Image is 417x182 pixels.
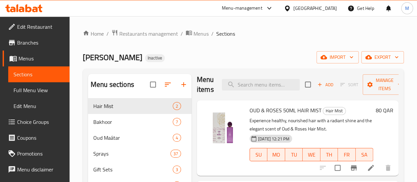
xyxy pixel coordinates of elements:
[323,107,345,115] span: Hair Mist
[322,53,353,61] span: import
[106,30,109,38] li: /
[173,118,181,126] div: items
[17,165,64,173] span: Menu disclaimer
[301,78,315,91] span: Select section
[250,148,267,161] button: SU
[18,55,64,62] span: Menus
[173,166,181,173] span: 3
[267,148,285,161] button: MO
[88,114,192,130] div: Bakhoor7
[270,150,282,160] span: MO
[173,102,181,110] div: items
[338,148,355,161] button: FR
[173,135,181,141] span: 4
[170,150,181,158] div: items
[17,118,64,126] span: Choice Groups
[194,30,209,38] span: Menus
[380,160,396,176] button: delete
[285,148,303,161] button: TU
[88,98,192,114] div: Hair Mist2
[111,29,178,38] a: Restaurants management
[376,106,393,115] h6: 80 QAR
[253,150,265,160] span: SU
[93,118,173,126] span: Bakhoor
[346,160,362,176] button: Branch-specific-item
[93,102,173,110] span: Hair Mist
[17,39,64,47] span: Branches
[173,103,181,109] span: 2
[222,4,262,12] div: Menu-management
[3,146,70,162] a: Promotions
[91,80,134,90] h2: Menu sections
[173,165,181,173] div: items
[173,119,181,125] span: 7
[320,148,338,161] button: TH
[323,107,346,115] div: Hair Mist
[323,150,335,160] span: TH
[367,53,399,61] span: export
[331,161,344,175] span: Select to update
[3,162,70,177] a: Menu disclaimer
[93,165,173,173] span: Gift Sets
[93,150,170,158] span: Sprays
[211,30,214,38] li: /
[3,51,70,66] a: Menus
[146,78,160,91] span: Select all sections
[336,80,363,90] span: Select section first
[8,82,70,98] a: Full Menu View
[255,136,292,142] span: [DATE] 12:21 PM
[202,106,244,148] img: OUD & ROSES 50ML HAIR MIST
[3,114,70,130] a: Choice Groups
[93,134,173,142] span: Oud Maátar
[173,134,181,142] div: items
[8,98,70,114] a: Edit Menu
[83,29,404,38] nav: breadcrumb
[17,23,64,31] span: Edit Restaurant
[176,77,192,92] button: Add section
[3,19,70,35] a: Edit Restaurant
[405,5,409,12] span: M
[197,75,214,94] h2: Menu items
[316,81,334,89] span: Add
[17,150,64,158] span: Promotions
[8,66,70,82] a: Sections
[303,148,320,161] button: WE
[250,117,373,133] p: Experience healthy, nourished hair with a radiant shine and the elegant scent of Oud & Roses Hair...
[83,30,104,38] a: Home
[315,80,336,90] span: Add item
[119,30,178,38] span: Restaurants management
[222,79,300,91] input: search
[315,80,336,90] button: Add
[216,30,235,38] span: Sections
[160,77,176,92] span: Sort sections
[305,150,317,160] span: WE
[316,51,359,63] button: import
[368,76,402,93] span: Manage items
[3,35,70,51] a: Branches
[14,102,64,110] span: Edit Menu
[341,150,353,160] span: FR
[181,30,183,38] li: /
[250,105,321,115] span: OUD & ROSES 50ML HAIR MIST
[14,86,64,94] span: Full Menu View
[367,164,375,172] a: Edit menu item
[3,130,70,146] a: Coupons
[17,134,64,142] span: Coupons
[88,162,192,177] div: Gift Sets3
[145,55,165,61] span: Inactive
[88,146,192,162] div: Sprays37
[288,150,300,160] span: TU
[171,151,181,157] span: 37
[356,148,373,161] button: SA
[186,29,209,38] a: Menus
[14,70,64,78] span: Sections
[358,150,371,160] span: SA
[88,130,192,146] div: Oud Maátar4
[83,50,142,65] span: [PERSON_NAME]
[361,51,404,63] button: export
[145,54,165,62] div: Inactive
